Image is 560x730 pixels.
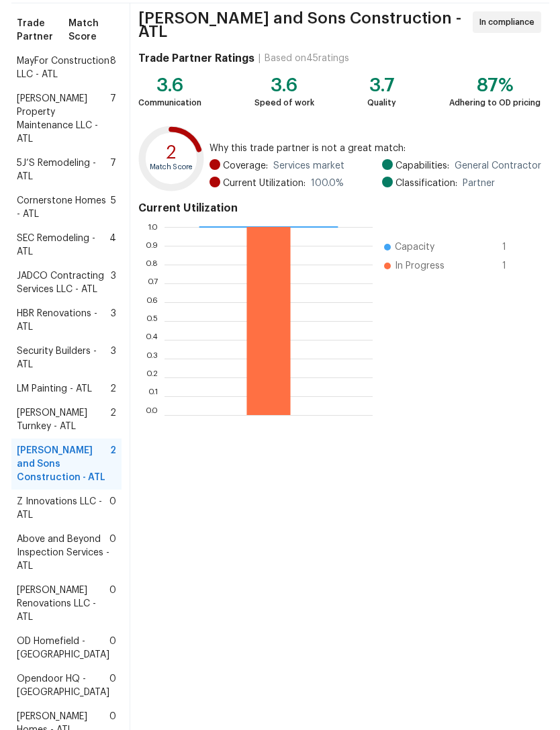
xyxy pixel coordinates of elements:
[479,15,540,29] span: In compliance
[17,307,111,334] span: HBR Renovations - ATL
[265,52,349,65] div: Based on 45 ratings
[367,96,396,109] div: Quality
[395,240,434,254] span: Capacity
[254,96,314,109] div: Speed of work
[17,406,110,433] span: [PERSON_NAME] Turnkey - ATL
[449,79,541,92] div: 87%
[17,156,110,183] span: 5J’S Remodeling - ATL
[17,382,92,396] span: LM Painting - ATL
[17,444,110,484] span: [PERSON_NAME] and Sons Construction - ATL
[17,269,111,296] span: JADCO Contracting Services LLC - ATL
[502,240,524,254] span: 1
[254,52,265,65] div: |
[17,672,109,699] span: Opendoor HQ - [GEOGRAPHIC_DATA]
[146,298,158,306] text: 0.6
[109,635,116,661] span: 0
[146,316,158,324] text: 0.5
[17,584,109,624] span: [PERSON_NAME] Renovations LLC - ATL
[395,159,449,173] span: Capabilities:
[166,144,177,162] text: 2
[145,260,158,268] text: 0.8
[149,164,193,171] text: Match Score
[17,345,111,371] span: Security Builders - ATL
[146,373,158,381] text: 0.2
[147,222,158,230] text: 1.0
[110,406,116,433] span: 2
[273,159,344,173] span: Services market
[146,354,158,362] text: 0.3
[17,635,109,661] span: OD Homefield - [GEOGRAPHIC_DATA]
[109,232,116,259] span: 4
[110,444,116,484] span: 2
[109,584,116,624] span: 0
[223,159,268,173] span: Coverage:
[17,54,110,81] span: MayFor Construction LLC - ATL
[223,177,306,190] span: Current Utilization:
[17,533,109,573] span: Above and Beyond Inspection Services - ATL
[17,17,69,44] span: Trade Partner
[449,96,541,109] div: Adhering to OD pricing
[68,17,115,44] span: Match Score
[502,259,524,273] span: 1
[311,177,344,190] span: 100.0 %
[138,11,469,38] span: [PERSON_NAME] and Sons Construction - ATL
[111,345,116,371] span: 3
[254,79,314,92] div: 3.6
[138,52,254,65] h4: Trade Partner Ratings
[463,177,495,190] span: Partner
[209,142,541,155] span: Why this trade partner is not a great match:
[138,201,541,215] h4: Current Utilization
[109,672,116,699] span: 0
[109,495,116,522] span: 0
[148,392,158,400] text: 0.1
[145,241,158,249] text: 0.9
[145,410,158,418] text: 0.0
[367,79,396,92] div: 3.7
[455,159,541,173] span: General Contractor
[17,495,109,522] span: Z Innovations LLC - ATL
[109,533,116,573] span: 0
[395,177,457,190] span: Classification:
[111,269,116,296] span: 3
[111,194,116,221] span: 5
[145,335,158,343] text: 0.4
[138,79,201,92] div: 3.6
[138,96,201,109] div: Communication
[110,156,116,183] span: 7
[110,54,116,81] span: 8
[111,307,116,334] span: 3
[17,194,111,221] span: Cornerstone Homes - ATL
[110,92,116,146] span: 7
[17,92,110,146] span: [PERSON_NAME] Property Maintenance LLC - ATL
[110,382,116,396] span: 2
[147,279,158,287] text: 0.7
[395,259,445,273] span: In Progress
[17,232,109,259] span: SEC Remodeling - ATL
